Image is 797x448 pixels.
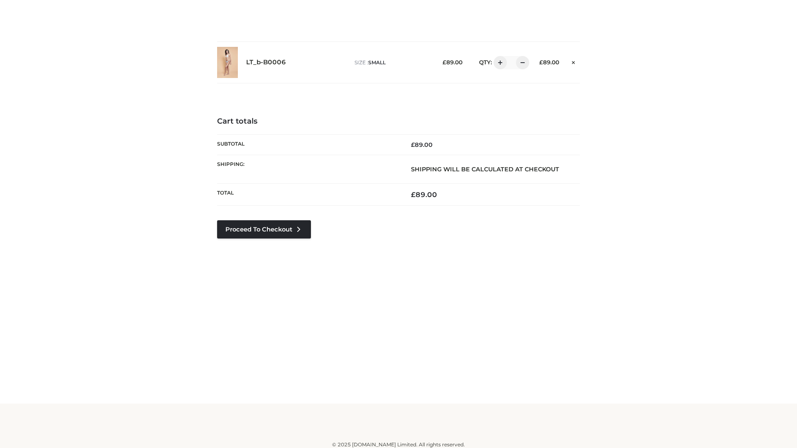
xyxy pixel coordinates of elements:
[411,190,437,199] bdi: 89.00
[471,56,526,69] div: QTY:
[217,155,398,183] th: Shipping:
[217,134,398,155] th: Subtotal
[217,47,238,78] img: LT_b-B0006 - SMALL
[567,56,580,67] a: Remove this item
[539,59,559,66] bdi: 89.00
[217,117,580,126] h4: Cart totals
[368,59,386,66] span: SMALL
[443,59,446,66] span: £
[217,220,311,239] a: Proceed to Checkout
[354,59,430,66] p: size :
[411,141,415,149] span: £
[246,58,286,66] a: LT_b-B0006
[411,141,433,149] bdi: 89.00
[443,59,462,66] bdi: 89.00
[411,190,416,199] span: £
[411,166,559,173] strong: Shipping will be calculated at checkout
[217,184,398,206] th: Total
[539,59,543,66] span: £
